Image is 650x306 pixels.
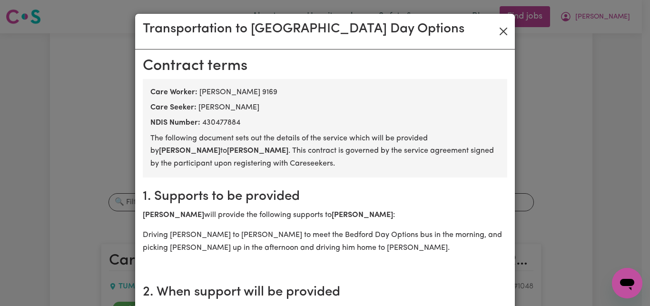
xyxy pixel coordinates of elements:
button: Close [496,24,511,39]
b: [PERSON_NAME] [332,211,393,219]
b: [PERSON_NAME] [159,147,220,155]
div: 430477884 [150,117,500,128]
b: Care Seeker: [150,104,197,111]
h2: 2. When support will be provided [143,285,507,301]
h3: Transportation to [GEOGRAPHIC_DATA] Day Options [143,21,464,38]
b: NDIS Number: [150,119,200,127]
b: Care Worker: [150,89,197,96]
p: Driving [PERSON_NAME] to [PERSON_NAME] to meet the Bedford Day Options bus in the morning, and pi... [143,229,507,254]
iframe: Button to launch messaging window [612,268,642,298]
b: [PERSON_NAME] [227,147,288,155]
div: [PERSON_NAME] 9169 [150,87,500,98]
b: [PERSON_NAME] [143,211,204,219]
h2: Contract terms [143,57,507,75]
div: [PERSON_NAME] [150,102,500,113]
h2: 1. Supports to be provided [143,189,507,205]
p: The following document sets out the details of the service which will be provided by to . This co... [150,132,500,170]
p: will provide the following supports to : [143,209,507,221]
